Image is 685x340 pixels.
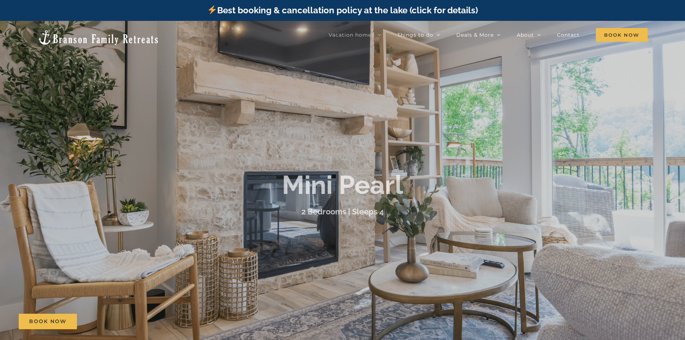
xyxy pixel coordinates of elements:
[19,314,77,329] a: Book Now
[329,28,381,42] a: Vacation homes
[29,318,67,325] span: Book Now
[301,207,384,216] h3: 2 Bedrooms | Sleeps 4
[397,32,433,37] span: Things to do
[517,28,541,42] a: About
[282,169,403,200] b: Mini Pearl
[208,5,216,14] img: ⚡️
[557,28,580,42] a: Contact
[557,32,580,37] span: Contact
[329,32,374,37] span: Vacation homes
[456,32,494,37] span: Deals & More
[37,30,159,46] img: Branson Family Retreats Logo
[397,28,440,42] a: Things to do
[329,28,648,42] nav: Main Menu
[596,28,648,42] span: Book Now
[207,5,478,15] a: Best booking & cancellation policy at the lake (click for details)
[517,32,534,37] span: About
[456,28,501,42] a: Deals & More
